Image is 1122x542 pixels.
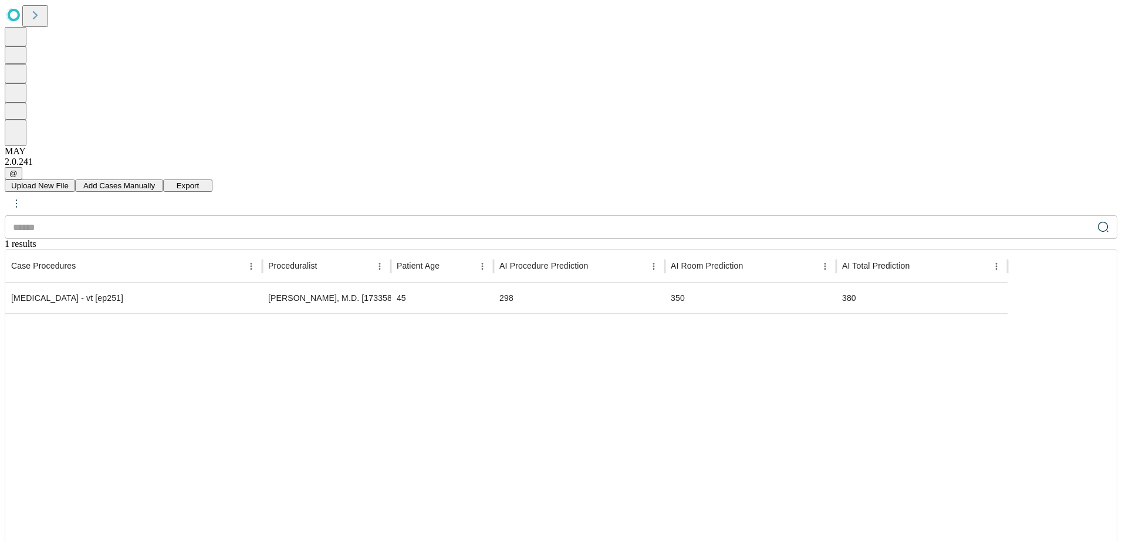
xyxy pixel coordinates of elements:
button: Upload New File [5,179,75,192]
button: Add Cases Manually [75,179,163,192]
div: [MEDICAL_DATA] - vt [ep251] [11,283,256,313]
div: 45 [397,283,488,313]
button: Sort [589,258,606,275]
button: Sort [77,258,93,275]
button: Sort [744,258,761,275]
div: 2.0.241 [5,157,1117,167]
span: 298 [499,293,513,303]
span: 380 [842,293,856,303]
span: Scheduled procedures [11,260,76,272]
span: Proceduralist [268,260,317,272]
div: MAY [5,146,1117,157]
button: Menu [243,258,259,275]
a: Export [163,180,212,190]
button: @ [5,167,22,179]
div: [PERSON_NAME], M.D. [1733582] [268,283,385,313]
button: kebab-menu [6,193,27,214]
button: Sort [911,258,927,275]
span: Patient Age [397,260,440,272]
span: Add Cases Manually [83,181,155,190]
button: Menu [371,258,388,275]
button: Menu [988,258,1005,275]
span: Time-out to extubation/pocket closure [499,260,588,272]
button: Sort [319,258,335,275]
span: @ [9,169,18,178]
button: Export [163,179,212,192]
span: Upload New File [11,181,69,190]
span: Includes set-up, patient in-room to patient out-of-room, and clean-up [842,260,910,272]
button: Menu [474,258,491,275]
span: 350 [671,293,685,303]
button: Menu [817,258,833,275]
span: Patient in room to patient out of room [671,260,743,272]
span: Export [177,181,200,190]
button: Menu [646,258,662,275]
span: 1 results [5,239,36,249]
button: Sort [441,258,457,275]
